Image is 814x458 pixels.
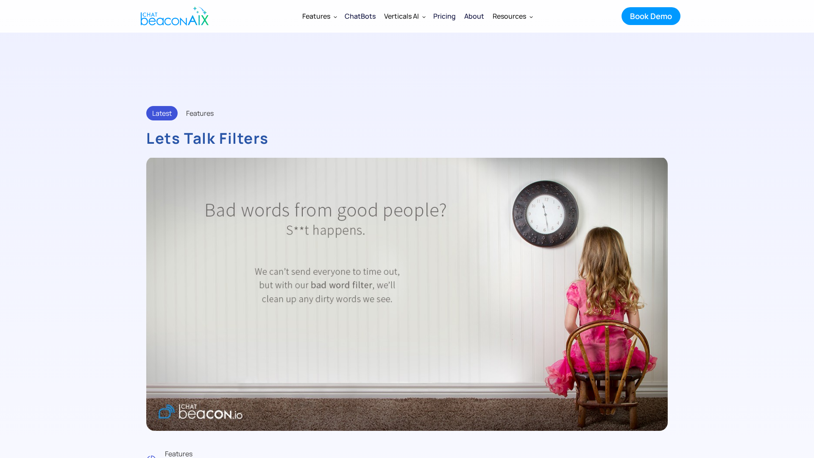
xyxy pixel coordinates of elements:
[302,10,330,22] div: Features
[464,10,484,22] div: About
[298,6,340,26] div: Features
[186,107,214,119] div: Features
[345,10,376,22] div: ChatBots
[433,10,456,22] div: Pricing
[384,10,419,22] div: Verticals AI
[334,15,337,18] img: Dropdown
[380,6,429,26] div: Verticals AI
[422,15,426,18] img: Dropdown
[622,7,680,25] a: Book Demo
[488,6,536,26] div: Resources
[493,10,526,22] div: Resources
[460,5,488,27] a: About
[530,15,533,18] img: Dropdown
[134,1,213,31] a: home
[146,106,178,120] div: Latest
[146,129,668,148] h3: Lets Talk Filters
[630,11,672,22] div: Book Demo
[340,5,380,27] a: ChatBots
[429,5,460,27] a: Pricing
